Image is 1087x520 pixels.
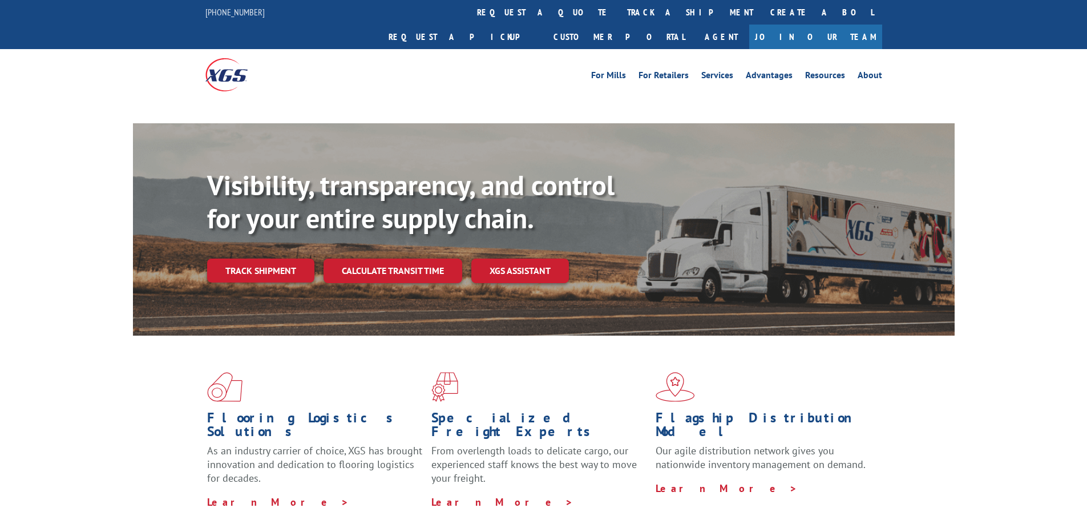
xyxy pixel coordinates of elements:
[205,6,265,18] a: [PHONE_NUMBER]
[380,25,545,49] a: Request a pickup
[805,71,845,83] a: Resources
[858,71,882,83] a: About
[207,167,615,236] b: Visibility, transparency, and control for your entire supply chain.
[591,71,626,83] a: For Mills
[656,482,798,495] a: Learn More >
[207,372,243,402] img: xgs-icon-total-supply-chain-intelligence-red
[746,71,793,83] a: Advantages
[656,372,695,402] img: xgs-icon-flagship-distribution-model-red
[693,25,749,49] a: Agent
[749,25,882,49] a: Join Our Team
[701,71,733,83] a: Services
[471,259,569,283] a: XGS ASSISTANT
[207,495,349,509] a: Learn More >
[431,495,573,509] a: Learn More >
[431,411,647,444] h1: Specialized Freight Experts
[656,444,866,471] span: Our agile distribution network gives you nationwide inventory management on demand.
[656,411,871,444] h1: Flagship Distribution Model
[545,25,693,49] a: Customer Portal
[639,71,689,83] a: For Retailers
[324,259,462,283] a: Calculate transit time
[207,411,423,444] h1: Flooring Logistics Solutions
[431,444,647,495] p: From overlength loads to delicate cargo, our experienced staff knows the best way to move your fr...
[207,259,314,283] a: Track shipment
[431,372,458,402] img: xgs-icon-focused-on-flooring-red
[207,444,422,485] span: As an industry carrier of choice, XGS has brought innovation and dedication to flooring logistics...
